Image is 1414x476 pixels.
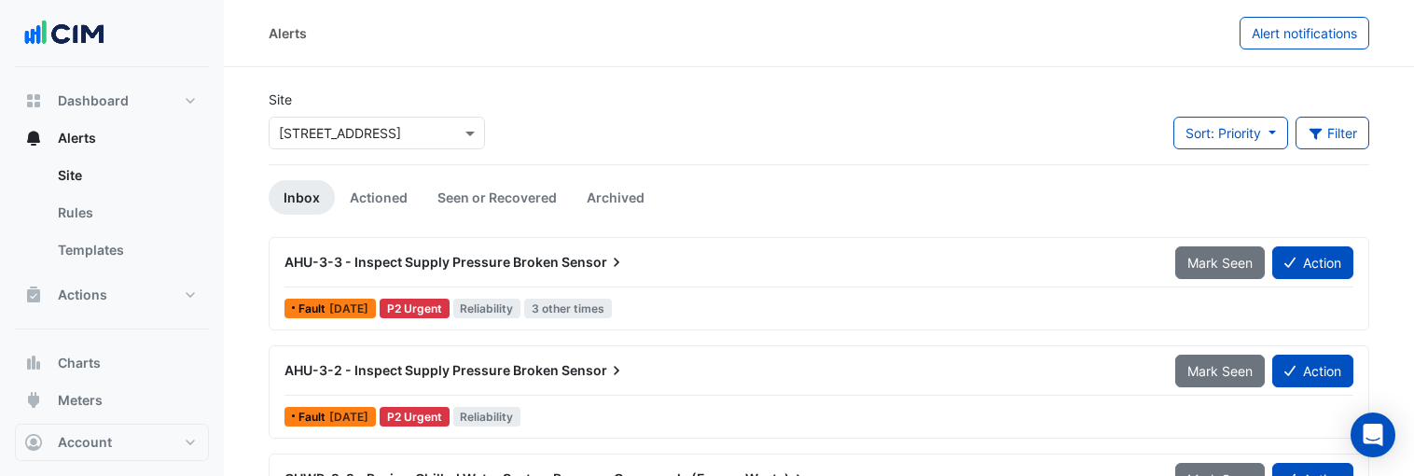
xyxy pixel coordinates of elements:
label: Site [269,90,292,109]
span: Mark Seen [1187,255,1253,271]
div: Alerts [269,23,307,43]
span: Charts [58,354,101,372]
a: Rules [43,194,209,231]
button: Mark Seen [1175,355,1265,387]
button: Indoor Env [15,419,209,456]
button: Actions [15,276,209,314]
span: Dashboard [58,91,129,110]
button: Charts [15,344,209,382]
span: Wed 27-Aug-2025 14:30 AEST [329,410,368,424]
a: Actioned [335,180,423,215]
a: Site [43,157,209,194]
button: Account [15,424,209,461]
span: Alert notifications [1252,25,1357,41]
app-icon: Alerts [24,129,43,147]
button: Alert notifications [1240,17,1369,49]
span: Reliability [453,299,521,318]
span: AHU-3-3 - Inspect Supply Pressure Broken [284,254,559,270]
a: Seen or Recovered [423,180,572,215]
div: Alerts [15,157,209,276]
button: Action [1272,355,1353,387]
app-icon: Actions [24,286,43,304]
span: Sort: Priority [1185,125,1261,141]
span: Actions [58,286,107,304]
img: Company Logo [22,15,106,52]
button: Mark Seen [1175,246,1265,279]
button: Meters [15,382,209,419]
a: Templates [43,231,209,269]
span: AHU-3-2 - Inspect Supply Pressure Broken [284,362,559,378]
button: Alerts [15,119,209,157]
span: Meters [58,391,103,410]
app-icon: Dashboard [24,91,43,110]
span: Fault [298,303,329,315]
a: Inbox [269,180,335,215]
span: Sensor [561,253,626,272]
button: Filter [1296,117,1370,149]
div: P2 Urgent [380,407,450,427]
span: 3 other times [524,299,612,318]
button: Dashboard [15,82,209,119]
span: Reliability [453,407,521,427]
button: Action [1272,246,1353,279]
span: Wed 27-Aug-2025 14:45 AEST [329,301,368,315]
span: Alerts [58,129,96,147]
a: Archived [572,180,659,215]
span: Mark Seen [1187,363,1253,379]
span: Account [58,433,112,452]
div: Open Intercom Messenger [1351,413,1395,457]
app-icon: Meters [24,391,43,410]
app-icon: Charts [24,354,43,372]
div: P2 Urgent [380,299,450,318]
button: Sort: Priority [1173,117,1288,149]
span: Sensor [561,361,626,380]
span: Fault [298,412,329,423]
